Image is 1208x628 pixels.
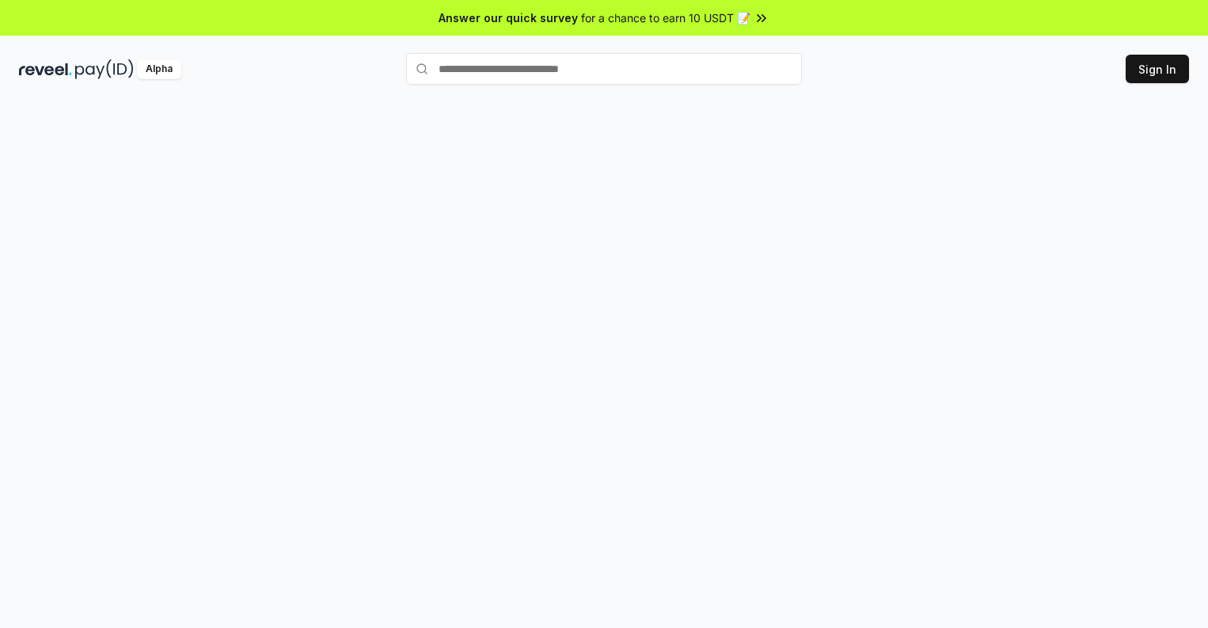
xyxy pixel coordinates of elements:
[19,59,72,79] img: reveel_dark
[439,10,578,26] span: Answer our quick survey
[581,10,750,26] span: for a chance to earn 10 USDT 📝
[137,59,181,79] div: Alpha
[75,59,134,79] img: pay_id
[1126,55,1189,83] button: Sign In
